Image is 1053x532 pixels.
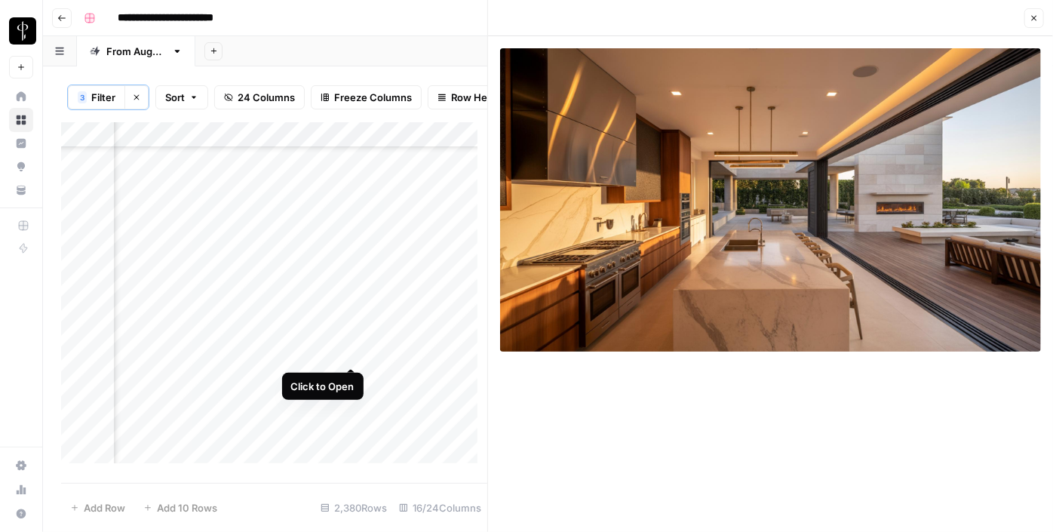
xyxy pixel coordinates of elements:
span: Sort [165,90,185,105]
a: Your Data [9,178,33,202]
a: Settings [9,454,33,478]
span: Filter [91,90,115,105]
a: Opportunities [9,155,33,179]
a: Usage [9,478,33,502]
a: Insights [9,131,33,155]
span: Row Height [451,90,505,105]
div: Click to Open [291,379,355,394]
span: Freeze Columns [334,90,412,105]
div: From [DATE] [106,44,166,59]
button: 24 Columns [214,85,305,109]
a: Browse [9,108,33,132]
span: Add Row [84,500,125,515]
img: Row/Cell [500,48,1041,352]
a: From [DATE] [77,36,195,66]
span: Add 10 Rows [157,500,217,515]
a: Home [9,85,33,109]
div: 3 [78,91,87,103]
div: 2,380 Rows [315,496,393,520]
span: 24 Columns [238,90,295,105]
img: LP Production Workloads Logo [9,17,36,45]
span: 3 [80,91,84,103]
div: 16/24 Columns [393,496,487,520]
button: Sort [155,85,208,109]
button: Help + Support [9,502,33,526]
button: Workspace: LP Production Workloads [9,12,33,50]
button: Add 10 Rows [134,496,226,520]
button: Row Height [428,85,515,109]
button: Add Row [61,496,134,520]
button: Freeze Columns [311,85,422,109]
button: 3Filter [68,85,124,109]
